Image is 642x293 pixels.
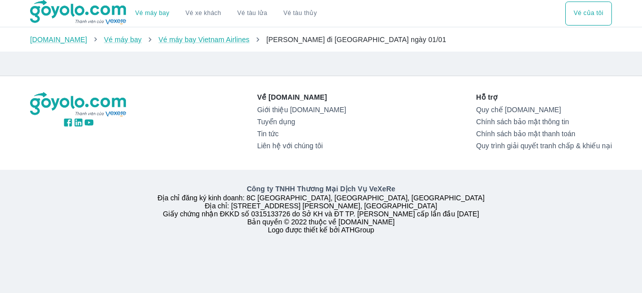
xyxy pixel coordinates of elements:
[30,92,127,117] img: logo
[257,142,346,150] a: Liên hệ với chúng tôi
[24,184,618,234] div: Địa chỉ đăng ký kinh doanh: 8C [GEOGRAPHIC_DATA], [GEOGRAPHIC_DATA], [GEOGRAPHIC_DATA] Địa chỉ: [...
[476,142,612,150] a: Quy trình giải quyết tranh chấp & khiếu nại
[565,2,612,26] div: choose transportation mode
[476,118,612,126] a: Chính sách bảo mật thông tin
[565,2,612,26] button: Vé của tôi
[257,118,346,126] a: Tuyển dụng
[127,2,325,26] div: choose transportation mode
[476,130,612,138] a: Chính sách bảo mật thanh toán
[476,106,612,114] a: Quy chế [DOMAIN_NAME]
[104,36,141,44] a: Vé máy bay
[257,92,346,102] p: Về [DOMAIN_NAME]
[275,2,325,26] button: Vé tàu thủy
[30,36,87,44] a: [DOMAIN_NAME]
[30,35,612,45] nav: breadcrumb
[135,10,170,17] a: Vé máy bay
[266,36,446,44] span: [PERSON_NAME] đi [GEOGRAPHIC_DATA] ngày 01/01
[257,130,346,138] a: Tin tức
[186,10,221,17] a: Vé xe khách
[32,184,610,194] p: Công ty TNHH Thương Mại Dịch Vụ VeXeRe
[257,106,346,114] a: Giới thiệu [DOMAIN_NAME]
[158,36,250,44] a: Vé máy bay Vietnam Airlines
[229,2,275,26] a: Vé tàu lửa
[476,92,612,102] p: Hỗ trợ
